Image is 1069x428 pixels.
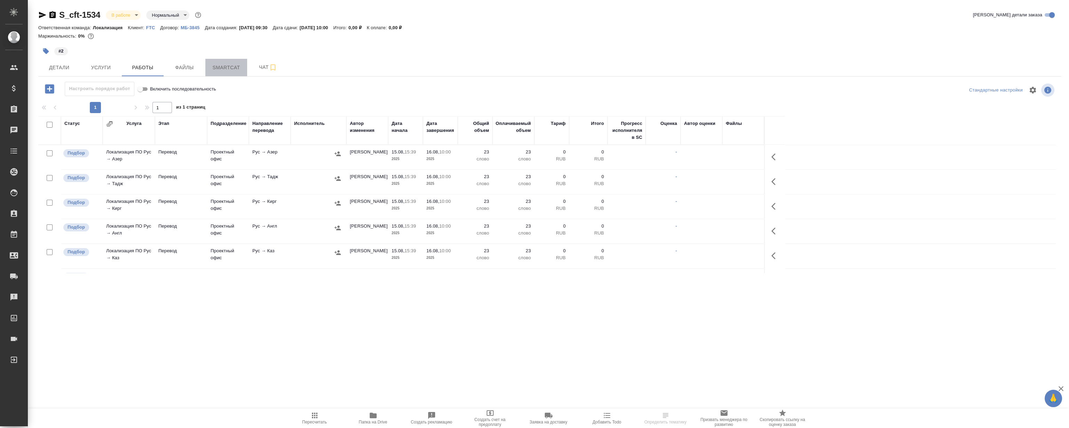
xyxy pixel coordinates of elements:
[300,25,333,30] p: [DATE] 10:00
[392,180,419,187] p: 2025
[426,254,454,261] p: 2025
[676,199,677,204] a: -
[426,199,439,204] p: 16.08,
[103,145,155,169] td: Локализация ПО Рус → Азер
[252,120,287,134] div: Направление перевода
[426,205,454,212] p: 2025
[404,149,416,154] p: 15:39
[1041,84,1056,97] span: Посмотреть информацию
[726,120,742,127] div: Файлы
[611,120,642,141] div: Прогресс исполнителя в SC
[367,25,389,30] p: К оплате:
[211,120,246,127] div: Подразделение
[128,25,146,30] p: Клиент:
[439,199,451,204] p: 10:00
[426,248,439,253] p: 16.08,
[63,198,99,207] div: Можно подбирать исполнителей
[106,10,141,20] div: В работе
[150,86,216,93] span: Включить последовательность
[158,198,204,205] p: Перевод
[176,103,205,113] span: из 1 страниц
[332,247,343,258] button: Назначить
[767,272,784,289] button: Здесь прячутся важные кнопки
[346,170,388,194] td: [PERSON_NAME]
[404,174,416,179] p: 15:39
[439,223,451,229] p: 10:00
[168,63,201,72] span: Файлы
[68,174,85,181] p: Подбор
[461,173,489,180] p: 23
[676,248,677,253] a: -
[249,244,291,268] td: Рус → Каз
[38,11,47,19] button: Скопировать ссылку для ЯМессенджера
[38,43,54,59] button: Добавить тэг
[591,120,604,127] div: Итого
[1047,391,1059,406] span: 🙏
[346,195,388,219] td: [PERSON_NAME]
[767,247,784,264] button: Здесь прячутся важные кнопки
[68,150,85,157] p: Подбор
[103,170,155,194] td: Локализация ПО Рус → Тадж
[158,223,204,230] p: Перевод
[461,247,489,254] p: 23
[38,25,93,30] p: Ответственная команда:
[249,170,291,194] td: Рус → Тадж
[1024,82,1041,98] span: Настроить таблицу
[54,48,69,54] span: 2
[573,198,604,205] p: 0
[205,25,239,30] p: Дата создания:
[392,120,419,134] div: Дата начала
[109,12,132,18] button: В работе
[158,120,169,127] div: Этап
[332,223,343,233] button: Назначить
[573,180,604,187] p: RUB
[573,230,604,237] p: RUB
[496,272,531,279] p: 23
[42,63,76,72] span: Детали
[332,149,343,159] button: Назначить
[40,82,59,96] button: Добавить работу
[461,156,489,163] p: слово
[461,272,489,279] p: 23
[64,120,80,127] div: Статус
[63,223,99,232] div: Можно подбирать исполнителей
[573,272,604,279] p: 0
[573,173,604,180] p: 0
[538,198,566,205] p: 0
[346,145,388,169] td: [PERSON_NAME]
[348,25,367,30] p: 0,00 ₽
[181,24,205,30] a: МБ-3845
[676,174,677,179] a: -
[967,85,1024,96] div: split button
[392,254,419,261] p: 2025
[68,224,85,231] p: Подбор
[63,173,99,183] div: Можно подбирать исполнителей
[332,198,343,208] button: Назначить
[68,248,85,255] p: Подбор
[63,272,99,282] div: Можно подбирать исполнителей
[158,149,204,156] p: Перевод
[332,173,343,184] button: Назначить
[158,173,204,180] p: Перевод
[210,63,243,72] span: Smartcat
[392,149,404,154] p: 15.08,
[194,10,203,19] button: Доп статусы указывают на важность/срочность заказа
[496,180,531,187] p: слово
[439,248,451,253] p: 10:00
[294,120,325,127] div: Исполнитель
[684,120,715,127] div: Автор оценки
[273,25,299,30] p: Дата сдачи:
[158,247,204,254] p: Перевод
[249,219,291,244] td: Рус → Англ
[332,272,343,283] button: Назначить
[103,195,155,219] td: Локализация ПО Рус → Кирг
[573,254,604,261] p: RUB
[48,11,57,19] button: Скопировать ссылку
[496,254,531,261] p: слово
[973,11,1042,18] span: [PERSON_NAME] детали заказа
[496,156,531,163] p: слово
[207,244,249,268] td: Проектный офис
[146,25,160,30] p: FTC
[426,120,454,134] div: Дата завершения
[78,33,86,39] p: 0%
